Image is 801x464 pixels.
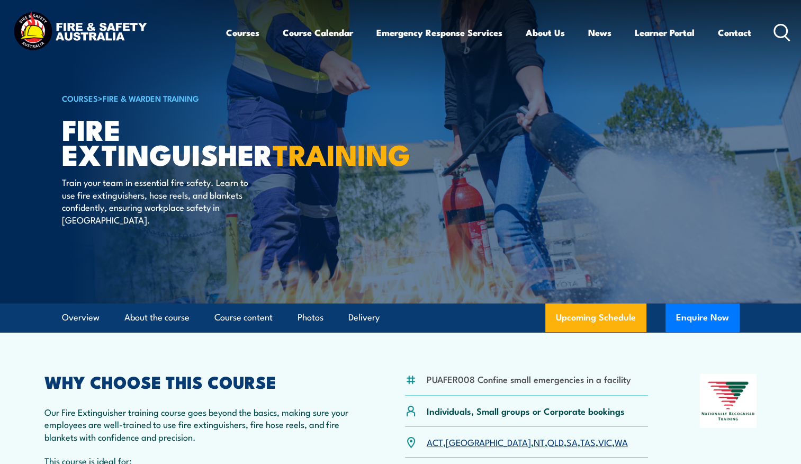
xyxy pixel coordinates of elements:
a: Contact [718,19,751,47]
a: NT [534,435,545,448]
a: Course content [214,304,273,332]
a: About the course [124,304,190,332]
h1: Fire Extinguisher [62,117,323,166]
a: Photos [298,304,323,332]
h6: > [62,92,323,104]
a: Emergency Response Services [376,19,502,47]
a: News [588,19,611,47]
a: Courses [226,19,259,47]
a: Learner Portal [635,19,695,47]
p: Train your team in essential fire safety. Learn to use fire extinguishers, hose reels, and blanke... [62,176,255,226]
a: TAS [580,435,596,448]
a: Course Calendar [283,19,353,47]
a: [GEOGRAPHIC_DATA] [446,435,531,448]
a: Overview [62,304,100,332]
a: QLD [547,435,564,448]
button: Enquire Now [665,304,740,332]
strong: TRAINING [273,131,410,175]
a: WA [615,435,628,448]
li: PUAFER008 Confine small emergencies in a facility [427,373,631,385]
a: COURSES [62,92,98,104]
a: Delivery [348,304,380,332]
p: , , , , , , , [427,436,628,448]
a: SA [566,435,578,448]
h2: WHY CHOOSE THIS COURSE [44,374,354,389]
a: ACT [427,435,443,448]
a: VIC [598,435,612,448]
a: Upcoming Schedule [545,304,646,332]
img: Nationally Recognised Training logo. [700,374,757,428]
p: Individuals, Small groups or Corporate bookings [427,405,625,417]
a: Fire & Warden Training [103,92,199,104]
a: About Us [526,19,565,47]
p: Our Fire Extinguisher training course goes beyond the basics, making sure your employees are well... [44,406,354,443]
